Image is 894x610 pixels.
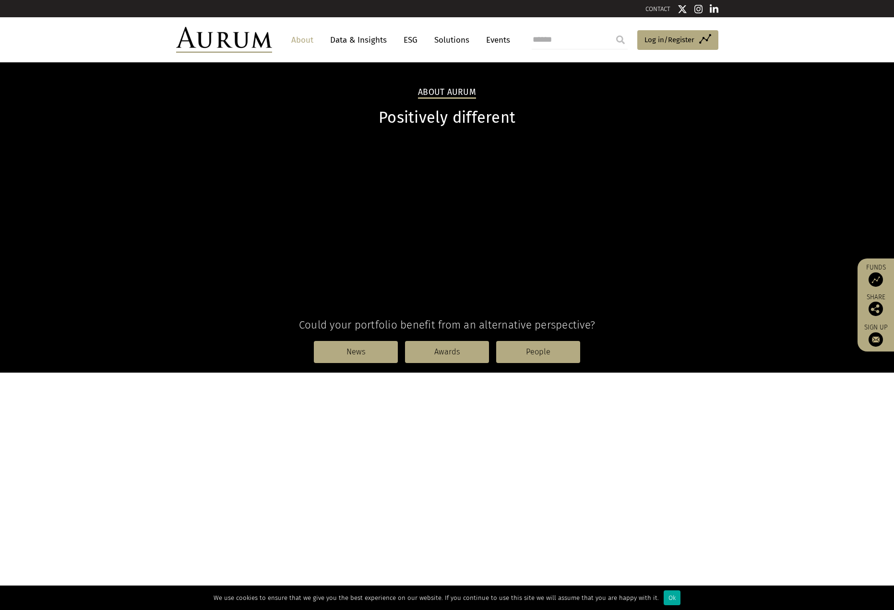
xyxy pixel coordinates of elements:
a: Data & Insights [325,31,392,49]
img: Access Funds [869,272,883,287]
img: Aurum [176,27,272,53]
div: Ok [664,590,680,605]
a: News [314,341,398,363]
img: Share this post [869,302,883,316]
h4: Could your portfolio benefit from an alternative perspective? [176,318,718,331]
a: Funds [862,263,889,287]
a: Events [481,31,510,49]
a: Sign up [862,323,889,347]
span: Log in/Register [644,34,694,46]
img: Sign up to our newsletter [869,332,883,347]
img: Twitter icon [678,4,687,14]
a: About [286,31,318,49]
a: Log in/Register [637,30,718,50]
img: Instagram icon [694,4,703,14]
a: People [496,341,580,363]
a: CONTACT [645,5,670,12]
input: Submit [611,30,630,49]
a: Awards [405,341,489,363]
h2: About Aurum [418,87,476,99]
h1: Positively different [176,108,718,127]
img: Linkedin icon [710,4,718,14]
a: Solutions [429,31,474,49]
div: Share [862,294,889,316]
a: ESG [399,31,422,49]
